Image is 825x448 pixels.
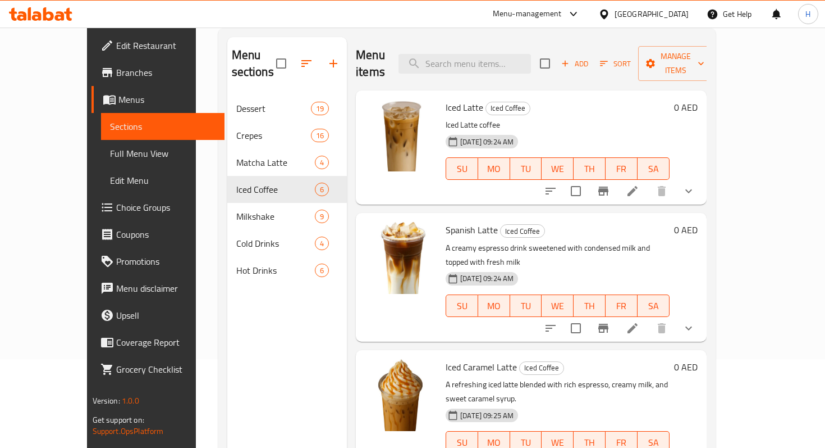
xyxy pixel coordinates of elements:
span: 6 [315,184,328,195]
button: sort-choices [537,178,564,205]
button: SA [638,295,670,317]
p: A refreshing iced latte blended with rich espresso, creamy milk, and sweet caramel syrup. [446,378,670,406]
div: Crepes [236,129,311,142]
div: Dessert [236,102,311,115]
span: Select to update [564,179,588,203]
a: Promotions [91,248,224,275]
span: Iced Coffee [236,183,315,196]
span: WE [546,298,569,314]
button: show more [675,178,702,205]
span: SU [451,298,474,314]
button: MO [478,157,510,180]
span: MO [483,298,506,314]
img: Iced Latte [365,99,437,171]
span: Menus [118,93,216,106]
div: Dessert19 [227,95,347,122]
a: Edit menu item [626,322,639,335]
p: A creamy espresso drink sweetened with condensed milk and topped with fresh milk [446,241,670,269]
button: SA [638,157,670,180]
img: Spanish Latte [365,222,437,294]
span: Promotions [116,255,216,268]
div: Crepes16 [227,122,347,149]
button: sort-choices [537,315,564,342]
button: Sort [597,55,634,73]
span: Iced Latte [446,99,483,116]
span: Upsell [116,309,216,322]
div: Matcha Latte4 [227,149,347,176]
h6: 0 AED [674,222,698,238]
a: Upsell [91,302,224,329]
button: Manage items [638,46,713,81]
span: Iced Coffee [501,225,544,238]
span: 6 [315,265,328,276]
svg: Show Choices [682,184,695,198]
span: Choice Groups [116,201,216,214]
span: FR [610,161,633,177]
button: SU [446,295,478,317]
span: Version: [93,393,120,408]
span: Sections [110,120,216,133]
button: MO [478,295,510,317]
span: WE [546,161,569,177]
span: Sort [600,57,631,70]
span: Select all sections [269,52,293,75]
span: 9 [315,211,328,222]
button: WE [542,295,574,317]
a: Edit menu item [626,184,639,198]
button: Branch-specific-item [590,315,617,342]
a: Choice Groups [91,194,224,221]
span: SU [451,161,474,177]
div: items [315,237,329,250]
span: Edit Restaurant [116,39,216,52]
span: Edit Menu [110,174,216,187]
span: Manage items [647,49,704,78]
span: TU [515,298,538,314]
a: Edit Restaurant [91,32,224,59]
button: delete [648,178,675,205]
span: Branches [116,66,216,79]
button: Add section [320,50,347,77]
span: Hot Drinks [236,264,315,277]
span: TU [515,161,538,177]
a: Edit Menu [101,167,224,194]
div: Hot Drinks6 [227,257,347,284]
span: TH [578,298,601,314]
p: Iced Latte coffee [446,118,670,132]
span: Coverage Report [116,336,216,349]
div: Iced Coffee [485,102,530,115]
button: SU [446,157,478,180]
button: TH [574,157,606,180]
span: Select to update [564,316,588,340]
div: Iced Coffee6 [227,176,347,203]
a: Coverage Report [91,329,224,356]
span: 19 [311,103,328,114]
div: items [315,264,329,277]
button: WE [542,157,574,180]
span: Iced Coffee [520,361,563,374]
div: items [315,210,329,223]
span: Cold Drinks [236,237,315,250]
button: FR [606,157,638,180]
span: 4 [315,238,328,249]
span: Spanish Latte [446,221,498,238]
a: Grocery Checklist [91,356,224,383]
h2: Menu items [356,47,385,80]
input: search [398,54,531,74]
button: Add [557,55,593,73]
button: FR [606,295,638,317]
span: [DATE] 09:24 AM [456,137,518,147]
button: TU [510,157,542,180]
a: Sections [101,113,224,140]
span: Iced Caramel Latte [446,359,517,375]
div: Milkshake [236,210,315,223]
div: items [315,183,329,196]
div: [GEOGRAPHIC_DATA] [615,8,689,20]
h6: 0 AED [674,359,698,375]
button: TU [510,295,542,317]
img: Iced Caramel Latte [365,359,437,431]
span: Menu disclaimer [116,282,216,295]
button: show more [675,315,702,342]
span: Get support on: [93,413,144,427]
